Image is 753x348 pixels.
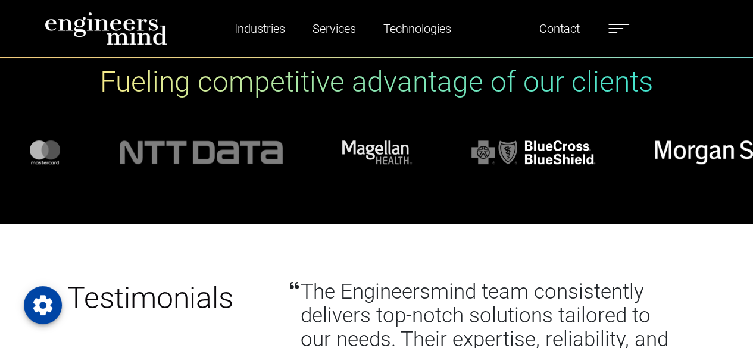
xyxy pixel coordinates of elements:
[342,140,412,164] img: logo
[379,15,456,42] a: Technologies
[45,12,167,45] img: logo
[120,140,282,164] img: logo
[30,140,60,164] img: logo
[230,15,290,42] a: Industries
[100,65,653,99] h1: Fueling competitive advantage of our clients
[471,140,595,164] img: logo
[535,15,585,42] a: Contact
[45,280,257,316] h1: Testimonials
[308,15,361,42] a: Services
